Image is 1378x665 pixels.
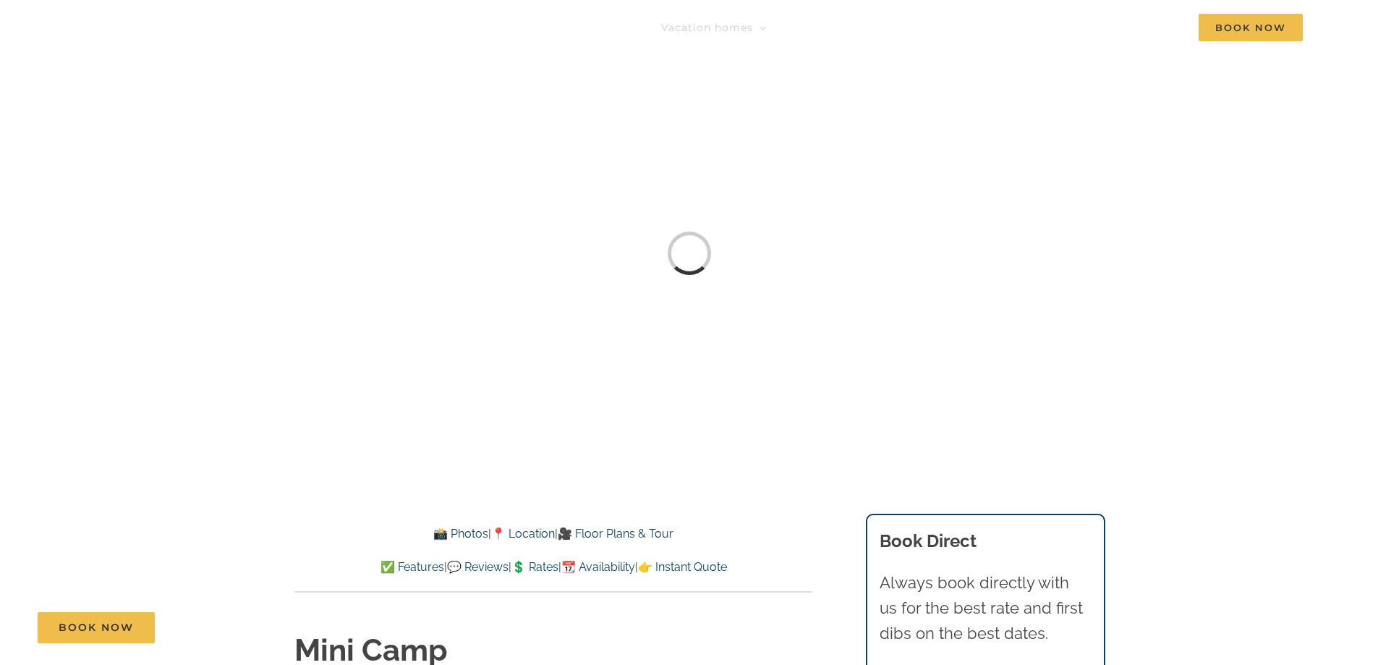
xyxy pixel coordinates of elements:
[661,22,753,33] span: Vacation homes
[663,226,715,279] div: Loading...
[59,622,134,634] span: Book Now
[799,22,872,33] span: Things to do
[1120,13,1166,42] a: Contact
[1039,22,1074,33] span: About
[918,13,1007,42] a: Deals & More
[1199,14,1303,41] span: Book Now
[638,560,727,574] a: 👉 Instant Quote
[661,13,767,42] a: Vacation homes
[558,527,673,541] a: 🎥 Floor Plans & Tour
[380,560,444,574] a: ✅ Features
[1120,22,1166,33] span: Contact
[294,525,812,543] p: | |
[491,527,555,541] a: 📍 Location
[447,560,509,574] a: 💬 Reviews
[661,13,1303,42] nav: Main Menu
[880,570,1091,647] p: Always book directly with us for the best rate and first dibs on the best dates.
[294,558,812,577] p: | | | |
[880,530,977,551] b: Book Direct
[75,17,320,49] img: Branson Family Retreats Logo
[511,560,558,574] a: 💲 Rates
[433,527,488,541] a: 📸 Photos
[38,612,155,643] a: Book Now
[918,22,993,33] span: Deals & More
[561,560,635,574] a: 📆 Availability
[1039,13,1088,42] a: About
[799,13,885,42] a: Things to do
